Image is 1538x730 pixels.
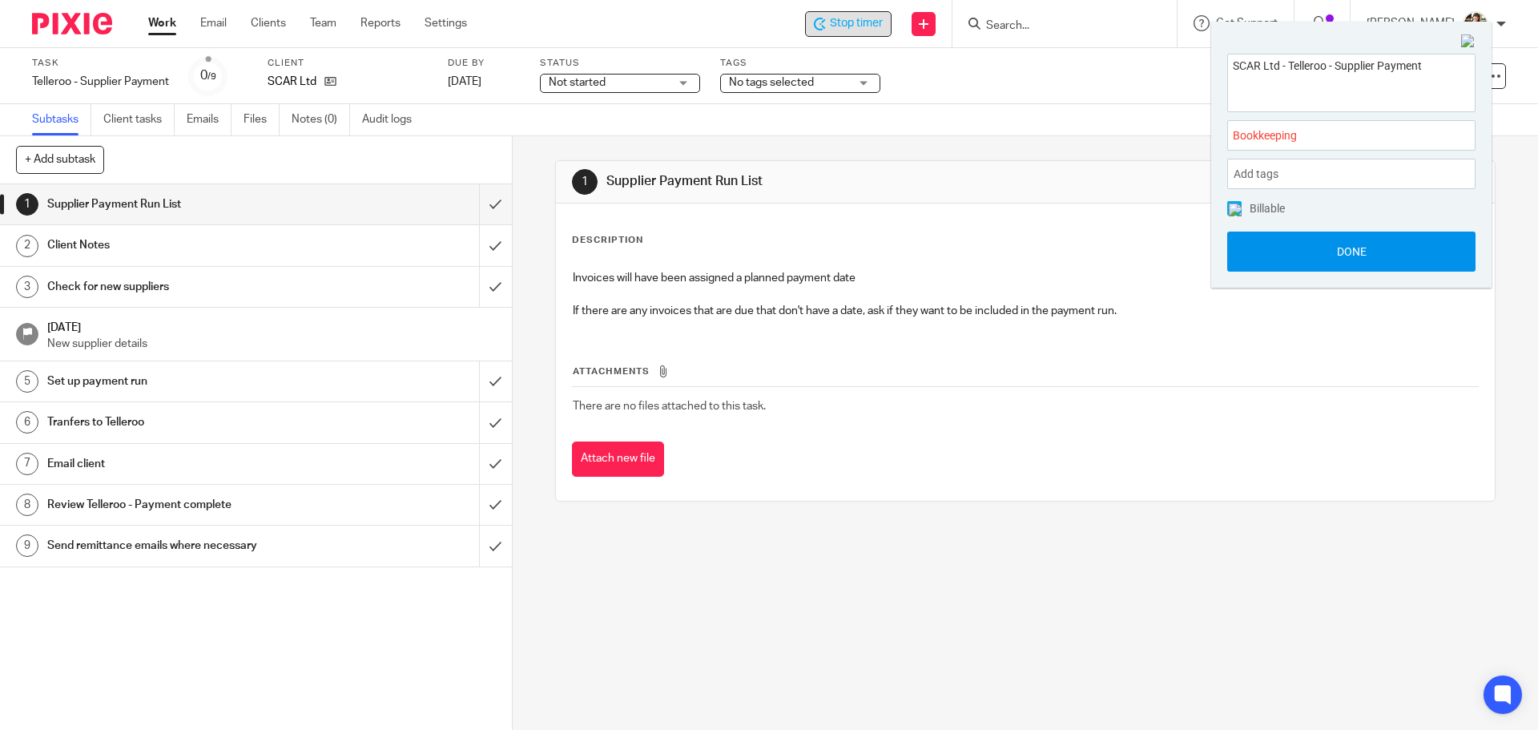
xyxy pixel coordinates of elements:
span: Billable [1250,203,1285,214]
img: Pixie [32,13,112,34]
h1: Client Notes [47,233,324,257]
div: 8 [16,494,38,516]
button: Attach new file [572,442,664,478]
label: Task [32,57,169,70]
p: If there are any invoices that are due that don't have a date, ask if they want to be included in... [573,303,1477,319]
textarea: SCAR Ltd - Telleroo - Supplier Payment [1228,54,1475,107]
span: There are no files attached to this task. [573,401,766,412]
span: Stop timer [830,15,883,32]
img: checked.png [1229,204,1242,216]
a: Email [200,15,227,31]
div: Project: Bookkeeping [1227,120,1476,151]
div: 9 [16,534,38,557]
input: Search [984,19,1129,34]
a: Client tasks [103,104,175,135]
label: Status [540,57,700,70]
a: Audit logs [362,104,424,135]
h1: Review Telleroo - Payment complete [47,493,324,517]
span: Attachments [573,367,650,376]
a: Notes (0) [292,104,350,135]
h1: [DATE] [47,316,496,336]
a: Team [310,15,336,31]
div: Telleroo - Supplier Payment [32,74,169,90]
div: 1 [16,193,38,216]
a: Files [244,104,280,135]
span: Bookkeeping [1233,127,1435,144]
a: Settings [425,15,467,31]
span: [DATE] [448,76,481,87]
a: Clients [251,15,286,31]
a: Reports [360,15,401,31]
div: 6 [16,411,38,434]
img: Close [1461,34,1476,49]
h1: Tranfers to Telleroo [47,410,324,434]
div: 3 [16,276,38,298]
a: Emails [187,104,232,135]
p: New supplier details [47,336,496,352]
span: Get Support [1216,18,1278,29]
h1: Supplier Payment Run List [606,173,1060,190]
button: + Add subtask [16,146,104,173]
h1: Send remittance emails where necessary [47,534,324,558]
p: Description [572,234,643,247]
div: SCAR Ltd - Telleroo - Supplier Payment [805,11,892,37]
span: Not started [549,77,606,88]
label: Tags [720,57,880,70]
div: 5 [16,370,38,393]
h1: Supplier Payment Run List [47,192,324,216]
div: 0 [200,67,216,85]
div: 2 [16,235,38,257]
a: Work [148,15,176,31]
label: Due by [448,57,520,70]
h1: Set up payment run [47,369,324,393]
p: SCAR Ltd [268,74,316,90]
h1: Check for new suppliers [47,275,324,299]
label: Client [268,57,428,70]
small: /9 [207,72,216,81]
span: No tags selected [729,77,814,88]
p: [PERSON_NAME] [1367,15,1455,31]
a: Subtasks [32,104,91,135]
p: Invoices will have been assigned a planned payment date [573,270,1477,286]
span: Add tags [1234,162,1286,187]
button: Done [1227,232,1476,272]
div: 1 [572,169,598,195]
img: Helen%20Campbell.jpeg [1463,11,1488,37]
div: 7 [16,453,38,475]
h1: Email client [47,452,324,476]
